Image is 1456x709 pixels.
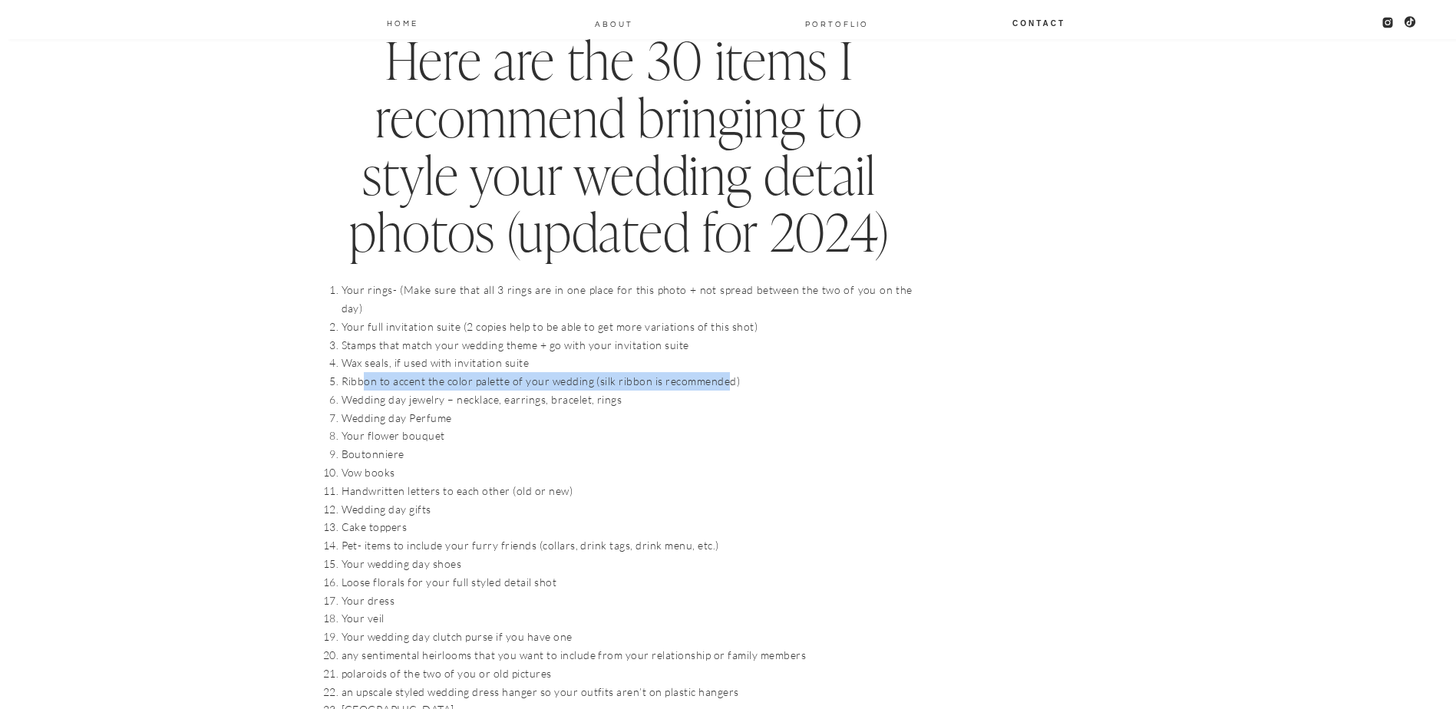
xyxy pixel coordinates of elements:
li: Your full invitation suite (2 copies help to be able to get more variations of this shot) [342,318,913,336]
li: Your rings- (Make sure that all 3 rings are in one place for this photo + not spread between the ... [342,281,913,318]
li: Stamps that match your wedding theme + go with your invitation suite [342,336,913,354]
li: Your wedding day shoes [342,555,913,573]
li: Wedding day jewelry – necklace, earrings, bracelet, rings [342,391,913,409]
li: Wax seals, if used with invitation suite [342,354,913,372]
li: Loose florals for your full styled detail shot [342,573,913,592]
a: Contact [1012,16,1067,28]
li: Vow books [342,463,913,482]
li: Wedding day Perfume [342,409,913,427]
li: polaroids of the two of you or old pictures [342,664,913,683]
li: Your wedding day clutch purse if you have one [342,628,913,646]
li: Your veil [342,609,913,628]
li: any sentimental heirlooms that you want to include from your relationship or family members [342,646,913,664]
li: an upscale styled wedding dress hanger so your outfits aren’t on plastic hangers [342,683,913,701]
li: Pet- items to include your furry friends (collars, drink tags, drink menu, etc.) [342,536,913,555]
li: Handwritten letters to each other (old or new) [342,482,913,500]
li: Your flower bouquet [342,427,913,445]
li: Your dress [342,592,913,610]
a: About [594,17,634,29]
li: Boutonniere [342,445,913,463]
li: Cake toppers [342,518,913,536]
li: Wedding day gifts [342,500,913,519]
a: Home [386,16,420,28]
li: Ribbon to accent the color palette of your wedding (silk ribbon is recommended) [342,372,913,391]
a: PORTOFLIO [799,17,875,29]
h2: Here are the 30 items I recommend bringing to style your wedding detail photos (updated for 2024) [326,33,913,262]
